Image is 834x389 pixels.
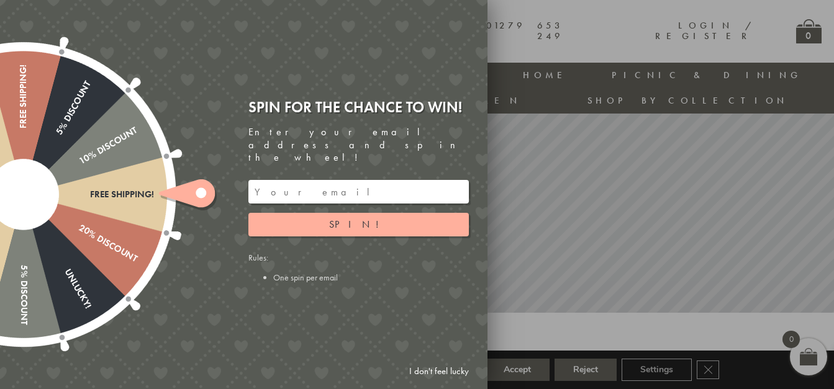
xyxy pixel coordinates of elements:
[248,252,469,283] div: Rules:
[19,192,93,310] div: Unlucky!
[273,272,469,283] li: One spin per email
[248,180,469,203] input: Your email
[20,190,138,264] div: 20% Discount
[403,360,475,383] a: I don't feel lucky
[20,125,138,199] div: 10% Discount
[18,195,29,325] div: 5% Discount
[24,189,154,200] div: Free shipping!
[248,126,469,164] div: Enter your email address and spin the wheel!
[248,213,469,236] button: Spin!
[18,65,29,195] div: Free shipping!
[19,79,93,197] div: 5% Discount
[248,97,469,117] div: Spin for the chance to win!
[329,218,388,231] span: Spin!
